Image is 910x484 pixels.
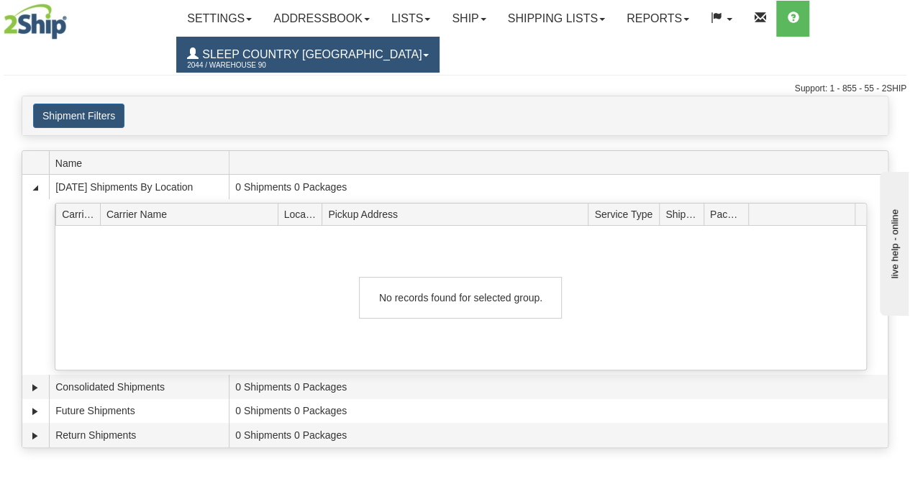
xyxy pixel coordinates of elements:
a: Expand [28,404,42,419]
td: [DATE] Shipments By Location [49,175,229,199]
td: Future Shipments [49,399,229,424]
a: Lists [381,1,441,37]
a: Expand [28,429,42,443]
span: Name [55,152,229,174]
iframe: chat widget [877,168,909,315]
span: 2044 / Warehouse 90 [187,58,295,73]
a: Collapse [28,181,42,195]
span: Pickup Address [328,203,588,225]
img: logo2044.jpg [4,4,67,40]
span: Packages [710,203,748,225]
td: 0 Shipments 0 Packages [229,423,888,447]
td: 0 Shipments 0 Packages [229,375,888,399]
button: Shipment Filters [33,104,124,128]
span: Location Id [284,203,322,225]
span: Service Type [594,203,659,225]
td: Consolidated Shipments [49,375,229,399]
a: Sleep Country [GEOGRAPHIC_DATA] 2044 / Warehouse 90 [176,37,440,73]
span: Shipments [665,203,704,225]
a: Settings [176,1,263,37]
div: live help - online [11,12,133,23]
td: 0 Shipments 0 Packages [229,399,888,424]
a: Addressbook [263,1,381,37]
span: Sleep Country [GEOGRAPHIC_DATA] [199,48,422,60]
a: Shipping lists [497,1,616,37]
a: Reports [616,1,700,37]
td: 0 Shipments 0 Packages [229,175,888,199]
div: No records found for selected group. [359,277,562,319]
a: Ship [441,1,496,37]
div: Support: 1 - 855 - 55 - 2SHIP [4,83,906,95]
span: Carrier Id [62,203,100,225]
span: Carrier Name [106,203,278,225]
td: Return Shipments [49,423,229,447]
a: Expand [28,380,42,395]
